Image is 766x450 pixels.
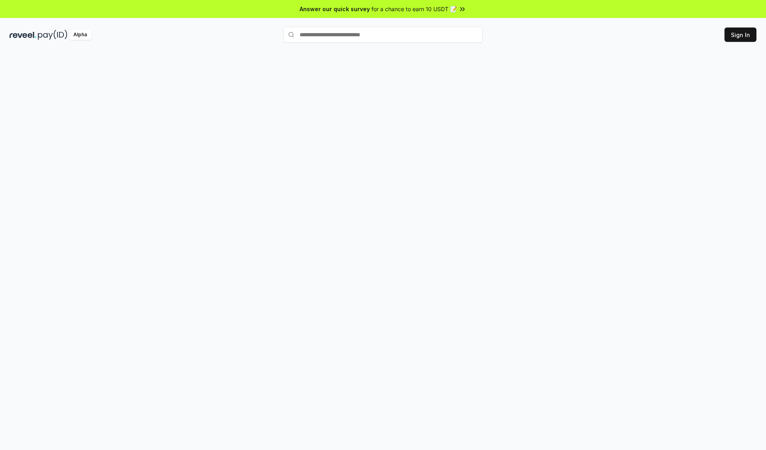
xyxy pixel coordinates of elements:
img: reveel_dark [10,30,36,40]
span: for a chance to earn 10 USDT 📝 [371,5,457,13]
div: Alpha [69,30,91,40]
button: Sign In [725,28,756,42]
img: pay_id [38,30,67,40]
span: Answer our quick survey [300,5,370,13]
